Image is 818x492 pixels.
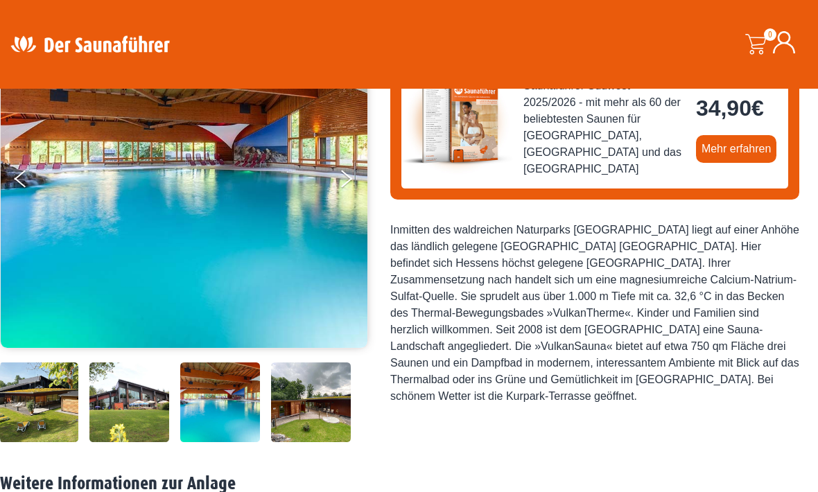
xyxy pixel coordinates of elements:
img: der-saunafuehrer-2025-suedwest.jpg [401,67,512,177]
div: Inmitten des waldreichen Naturparks [GEOGRAPHIC_DATA] liegt auf einer Anhöhe das ländlich gelegen... [390,222,799,405]
button: Next [338,164,373,199]
a: Mehr erfahren [696,135,777,163]
span: 0 [764,28,776,41]
button: Previous [15,164,49,199]
bdi: 34,90 [696,96,764,121]
span: Saunaführer Südwest 2025/2026 - mit mehr als 60 der beliebtesten Saunen für [GEOGRAPHIC_DATA], [G... [523,78,685,177]
span: € [751,96,764,121]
